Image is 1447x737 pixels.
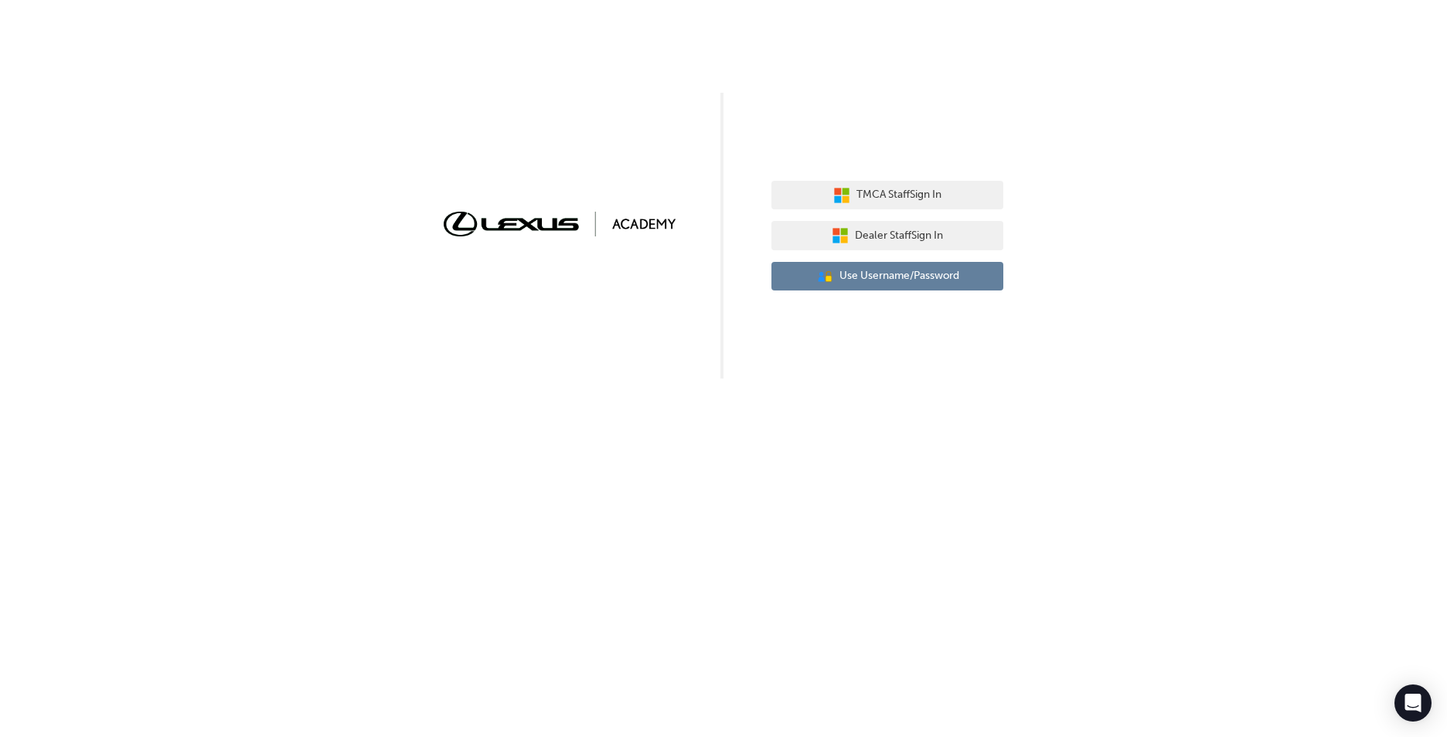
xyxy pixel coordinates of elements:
[856,186,941,204] span: TMCA Staff Sign In
[444,212,676,236] img: Trak
[771,262,1003,291] button: Use Username/Password
[839,267,959,285] span: Use Username/Password
[1394,684,1432,722] div: Open Intercom Messenger
[771,181,1003,210] button: TMCA StaffSign In
[855,227,943,245] span: Dealer Staff Sign In
[771,221,1003,250] button: Dealer StaffSign In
